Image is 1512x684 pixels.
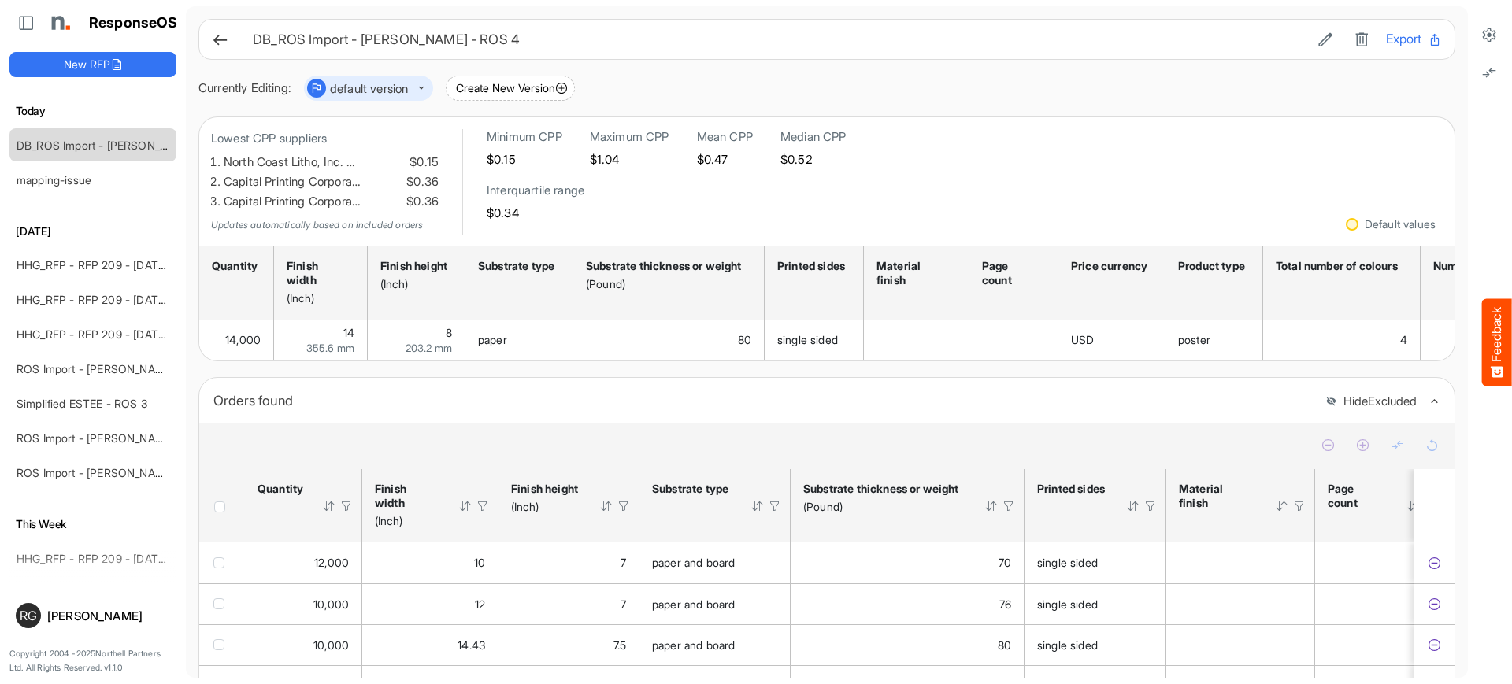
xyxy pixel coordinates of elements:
span: 4 [1400,333,1407,346]
div: Filter Icon [768,499,782,513]
li: Capital Printing Corpora… [224,172,439,192]
a: mapping-issue [17,173,91,187]
td: 10 is template cell Column Header httpsnorthellcomontologiesmapping-rulesmeasurementhasfinishsize... [362,542,498,583]
a: ROS Import - [PERSON_NAME] - Final (short) [17,431,245,445]
td: poster is template cell Column Header httpsnorthellcomontologiesmapping-rulesproducthasproducttype [1165,320,1263,360]
td: 14 is template cell Column Header httpsnorthellcomontologiesmapping-rulesmeasurementhasfinishsize... [274,320,368,360]
h6: Minimum CPP [487,129,562,145]
td: paper and board is template cell Column Header httpsnorthellcomontologiesmapping-rulesmaterialhas... [639,624,791,665]
div: Material finish [876,259,951,287]
button: Exclude [1426,555,1442,571]
li: North Coast Litho, Inc. … [224,153,439,172]
h6: Interquartile range [487,183,584,198]
div: Filter Icon [1002,499,1016,513]
div: Quantity [258,482,302,496]
span: paper [478,333,507,346]
td: 12 is template cell Column Header httpsnorthellcomontologiesmapping-rulesmeasurementhasfinishsize... [362,583,498,624]
div: Filter Icon [1292,499,1306,513]
span: 10 [474,556,485,569]
h5: $1.04 [590,153,669,166]
h1: ResponseOS [89,15,178,31]
td: 80 is template cell Column Header httpsnorthellcomontologiesmapping-rulesmaterialhasmaterialthick... [573,320,765,360]
button: Feedback [1482,298,1512,386]
button: Create New Version [446,76,575,101]
td: 14.4275 is template cell Column Header httpsnorthellcomontologiesmapping-rulesmeasurementhasfinis... [362,624,498,665]
h6: Mean CPP [697,129,753,145]
td: is template cell Column Header httpsnorthellcomontologiesmapping-rulesmanufacturinghassubstratefi... [864,320,969,360]
h6: [DATE] [9,223,176,240]
span: 203.2 mm [406,342,452,354]
div: Product type [1178,259,1245,273]
span: 12 [475,597,485,611]
td: paper is template cell Column Header httpsnorthellcomontologiesmapping-rulesmaterialhassubstratem... [465,320,573,360]
div: Finish height [380,259,447,273]
div: (Inch) [287,291,350,305]
span: 12,000 [314,556,349,569]
td: single sided is template cell Column Header httpsnorthellcomontologiesmapping-rulesmanufacturingh... [1025,624,1166,665]
div: Substrate thickness or weight [586,259,747,273]
span: 14.43 [458,638,485,652]
div: Total number of colours [1276,259,1403,273]
div: Printed sides [1037,482,1106,496]
div: (Inch) [380,277,447,291]
span: $0.15 [406,153,439,172]
div: Substrate thickness or weight [803,482,964,496]
span: paper and board [652,597,735,611]
span: 76 [999,597,1011,611]
td: 70 is template cell Column Header httpsnorthellcomontologiesmapping-rulesmaterialhasmaterialthick... [791,542,1025,583]
td: checkbox [199,583,245,624]
span: 70 [999,556,1011,569]
div: Page count [982,259,1040,287]
div: Finish width [375,482,438,510]
td: single sided is template cell Column Header httpsnorthellcomontologiesmapping-rulesmanufacturingh... [1025,583,1166,624]
a: HHG_RFP - RFP 209 - [DATE] - ROS TEST 3 (LITE) [17,327,276,341]
td: USD is template cell Column Header httpsnorthellcomontologiesmapping-rulesorderhascurrencycode [1058,320,1165,360]
span: 80 [738,333,751,346]
h6: Maximum CPP [590,129,669,145]
td: 4 is template cell Column Header httpsnorthellcomontologiesmapping-rulesfeaturehastotalcolours [1263,320,1421,360]
td: is template cell Column Header httpsnorthellcomontologiesmapping-rulesmanufacturinghassubstratefi... [1166,624,1315,665]
a: DB_ROS Import - [PERSON_NAME] - ROS 4 [17,139,239,152]
td: 12000 is template cell Column Header httpsnorthellcomontologiesmapping-rulesorderhasquantity [245,542,362,583]
td: checkbox [199,624,245,665]
td: 14000 is template cell Column Header httpsnorthellcomontologiesmapping-rulesorderhasquantity [199,320,274,360]
td: is template cell Column Header httpsnorthellcomontologiesmapping-rulesproducthaspagecount [969,320,1058,360]
em: Updates automatically based on included orders [211,219,423,231]
h6: Today [9,102,176,120]
span: 355.6 mm [306,342,354,354]
a: ROS Import - [PERSON_NAME] - Final (short) [17,466,245,479]
span: poster [1178,333,1210,346]
button: Delete [1350,29,1373,50]
td: is template cell Column Header httpsnorthellcomontologiesmapping-rulesproducthaspagecount [1315,583,1447,624]
p: Lowest CPP suppliers [211,129,439,149]
p: Copyright 2004 - 2025 Northell Partners Ltd. All Rights Reserved. v 1.1.0 [9,647,176,675]
div: Substrate type [652,482,730,496]
div: Page count [1328,482,1386,510]
td: 0f725f50-39ab-4b61-b45d-5310138565e2 is template cell Column Header [1414,583,1458,624]
button: Exclude [1426,638,1442,653]
td: 0931a417-a50d-41e6-8676-9f72513d1804 is template cell Column Header [1414,542,1458,583]
h6: This Week [9,516,176,533]
td: is template cell Column Header httpsnorthellcomontologiesmapping-rulesproducthaspagecount [1315,542,1447,583]
a: ROS Import - [PERSON_NAME] - ROS 4 [17,362,219,375]
td: is template cell Column Header httpsnorthellcomontologiesmapping-rulesproducthaspagecount [1315,624,1447,665]
span: RG [20,609,37,622]
span: single sided [777,333,838,346]
div: Finish width [287,259,350,287]
span: 14 [343,326,354,339]
span: 10,000 [313,597,349,611]
td: single sided is template cell Column Header httpsnorthellcomontologiesmapping-rulesmanufacturingh... [765,320,864,360]
span: 7 [621,597,626,611]
span: 7 [621,556,626,569]
img: Northell [43,7,75,39]
th: Header checkbox [199,469,245,542]
td: is template cell Column Header httpsnorthellcomontologiesmapping-rulesmanufacturinghassubstratefi... [1166,583,1315,624]
h5: $0.52 [780,153,847,166]
a: Simplified ESTEE - ROS 3 [17,397,147,410]
td: 8 is template cell Column Header httpsnorthellcomontologiesmapping-rulesmeasurementhasfinishsizeh... [368,320,465,360]
td: paper and board is template cell Column Header httpsnorthellcomontologiesmapping-rulesmaterialhas... [639,583,791,624]
span: 14,000 [225,333,261,346]
div: Price currency [1071,259,1147,273]
div: Material finish [1179,482,1254,510]
td: 76 is template cell Column Header httpsnorthellcomontologiesmapping-rulesmaterialhasmaterialthick... [791,583,1025,624]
